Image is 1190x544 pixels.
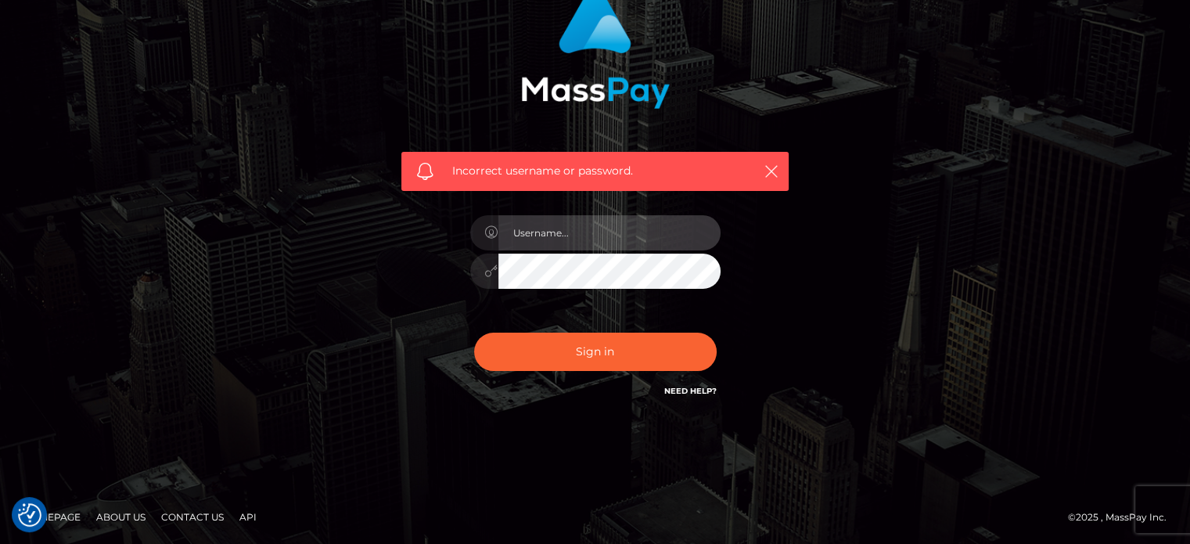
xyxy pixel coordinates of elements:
button: Consent Preferences [18,503,41,527]
a: Need Help? [664,386,717,396]
a: About Us [90,505,152,529]
button: Sign in [474,333,717,371]
a: Contact Us [155,505,230,529]
a: API [233,505,263,529]
div: © 2025 , MassPay Inc. [1068,509,1178,526]
input: Username... [498,215,721,250]
a: Homepage [17,505,87,529]
img: Revisit consent button [18,503,41,527]
span: Incorrect username or password. [452,163,738,179]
